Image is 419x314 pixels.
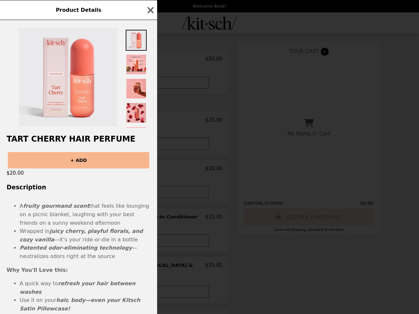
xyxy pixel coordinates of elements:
[20,202,151,227] li: A that feels like lounging on a picnic blanket, laughing with your best friends on a sunny weeken...
[126,78,147,99] img: Thumbnail 3
[20,280,58,287] span: A quick way to
[20,245,132,251] strong: Patented odor-eliminating technology
[20,245,137,259] span: —neutralizes odors right at the source
[8,152,149,168] button: + ADD
[20,228,143,243] strong: juicy cherry, playful florals, and cozy vanilla
[23,203,89,209] strong: fruity gourmand scent
[126,102,147,123] img: Thumbnail 4
[54,236,138,243] span: —it’s your ride-or-die in a bottle
[126,127,147,148] img: Thumbnail 5
[20,280,136,295] strong: refresh your hair between washes
[7,267,68,273] strong: Why You'll Love this:
[56,7,101,13] span: Product Details
[20,297,56,303] span: Use it on your
[126,54,147,75] img: Thumbnail 2
[20,228,49,234] span: Wrapped in
[19,28,117,126] img: Default Title
[126,30,147,51] img: Thumbnail 1
[20,297,140,312] strong: hair, body—even your Kitsch Satin Pillowcase!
